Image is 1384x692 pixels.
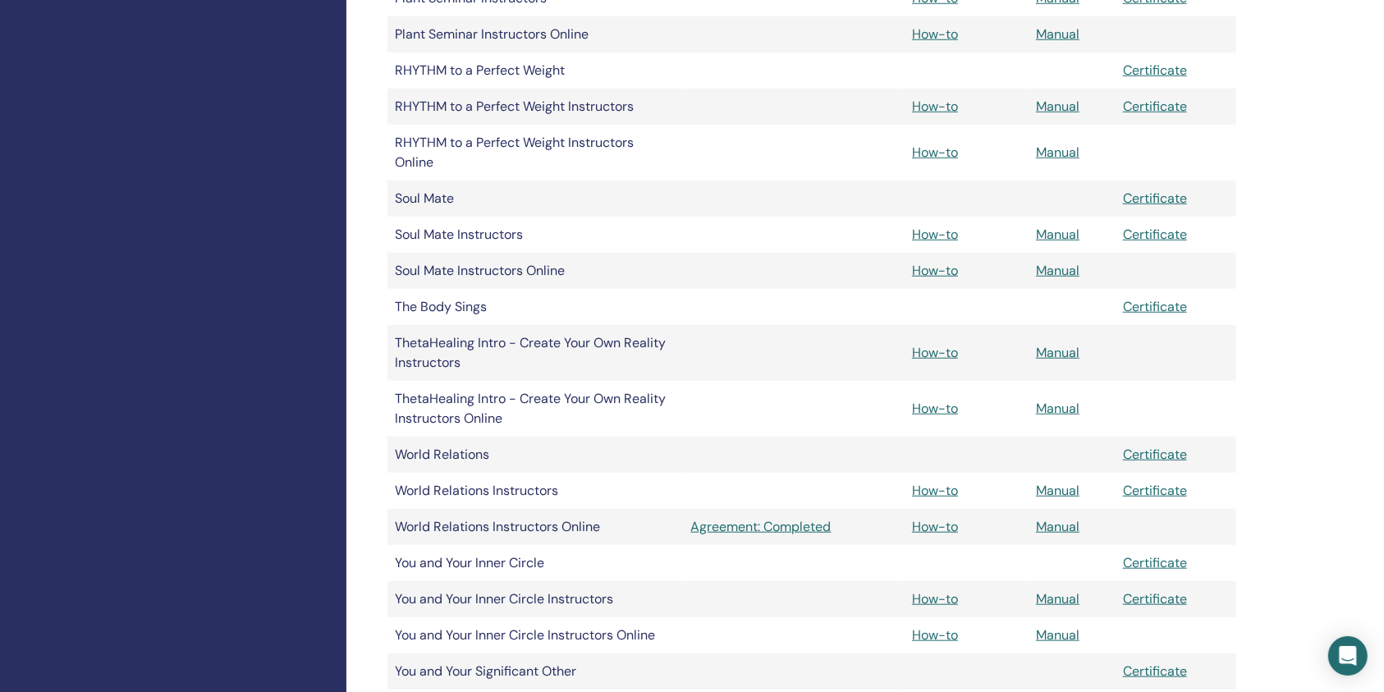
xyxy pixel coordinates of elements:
[912,590,958,607] a: How-to
[387,253,683,289] td: Soul Mate Instructors Online
[1036,518,1079,535] a: Manual
[912,144,958,161] a: How-to
[387,509,683,545] td: World Relations Instructors Online
[387,289,683,325] td: The Body Sings
[1123,98,1187,115] a: Certificate
[1036,400,1079,417] a: Manual
[387,53,683,89] td: RHYTHM to a Perfect Weight
[912,344,958,361] a: How-to
[1123,190,1187,207] a: Certificate
[387,617,683,653] td: You and Your Inner Circle Instructors Online
[1123,226,1187,243] a: Certificate
[912,25,958,43] a: How-to
[1036,144,1079,161] a: Manual
[1036,590,1079,607] a: Manual
[1123,590,1187,607] a: Certificate
[1036,626,1079,644] a: Manual
[912,226,958,243] a: How-to
[1123,62,1187,79] a: Certificate
[1036,226,1079,243] a: Manual
[387,653,683,690] td: You and Your Significant Other
[912,400,958,417] a: How-to
[1123,482,1187,499] a: Certificate
[387,125,683,181] td: RHYTHM to a Perfect Weight Instructors Online
[1123,662,1187,680] a: Certificate
[1036,98,1079,115] a: Manual
[387,325,683,381] td: ThetaHealing Intro - Create Your Own Reality Instructors
[387,89,683,125] td: RHYTHM to a Perfect Weight Instructors
[387,16,683,53] td: Plant Seminar Instructors Online
[912,626,958,644] a: How-to
[1328,636,1368,676] div: Open Intercom Messenger
[691,517,896,537] a: Agreement: Completed
[387,381,683,437] td: ThetaHealing Intro - Create Your Own Reality Instructors Online
[387,217,683,253] td: Soul Mate Instructors
[1123,446,1187,463] a: Certificate
[387,473,683,509] td: World Relations Instructors
[387,581,683,617] td: You and Your Inner Circle Instructors
[1036,262,1079,279] a: Manual
[1036,482,1079,499] a: Manual
[1036,25,1079,43] a: Manual
[1123,554,1187,571] a: Certificate
[912,98,958,115] a: How-to
[1036,344,1079,361] a: Manual
[1123,298,1187,315] a: Certificate
[912,482,958,499] a: How-to
[912,518,958,535] a: How-to
[387,437,683,473] td: World Relations
[912,262,958,279] a: How-to
[387,545,683,581] td: You and Your Inner Circle
[387,181,683,217] td: Soul Mate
